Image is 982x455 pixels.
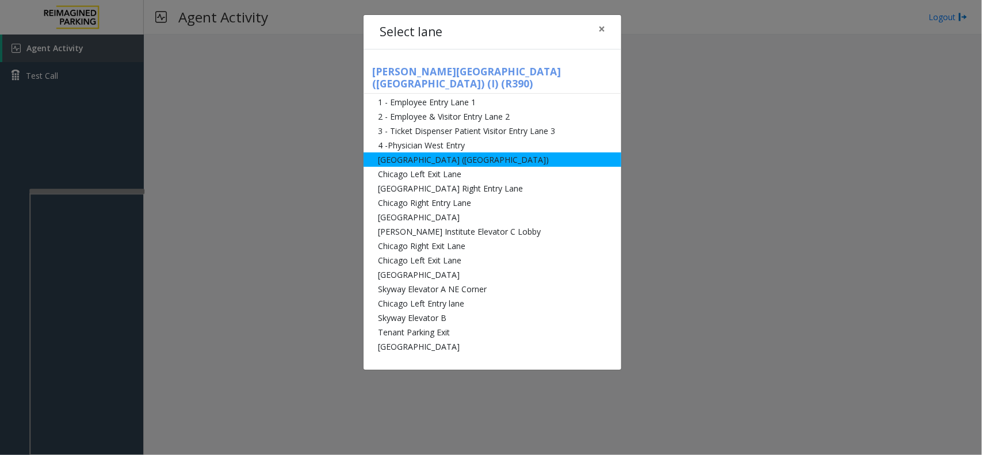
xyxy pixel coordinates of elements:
li: [GEOGRAPHIC_DATA] Right Entry Lane [364,181,621,196]
h4: Select lane [380,23,442,41]
li: [GEOGRAPHIC_DATA] [364,267,621,282]
button: Close [590,15,613,43]
li: [GEOGRAPHIC_DATA] [364,339,621,354]
li: 4 -Physician West Entry [364,138,621,152]
span: × [598,21,605,37]
li: 1 - Employee Entry Lane 1 [364,95,621,109]
li: Chicago Left Exit Lane [364,167,621,181]
li: [GEOGRAPHIC_DATA] ([GEOGRAPHIC_DATA]) [364,152,621,167]
li: Tenant Parking Exit [364,325,621,339]
li: [PERSON_NAME] Institute Elevator C Lobby [364,224,621,239]
li: Chicago Left Entry lane [364,296,621,311]
li: Skyway Elevator B [364,311,621,325]
li: [GEOGRAPHIC_DATA] [364,210,621,224]
li: 3 - Ticket Dispenser Patient Visitor Entry Lane 3 [364,124,621,138]
li: 2 - Employee & Visitor Entry Lane 2 [364,109,621,124]
li: Chicago Right Exit Lane [364,239,621,253]
li: Chicago Right Entry Lane [364,196,621,210]
li: Chicago Left Exit Lane [364,253,621,267]
h5: [PERSON_NAME][GEOGRAPHIC_DATA] ([GEOGRAPHIC_DATA]) (I) (R390) [364,66,621,94]
li: Skyway Elevator A NE Corner [364,282,621,296]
